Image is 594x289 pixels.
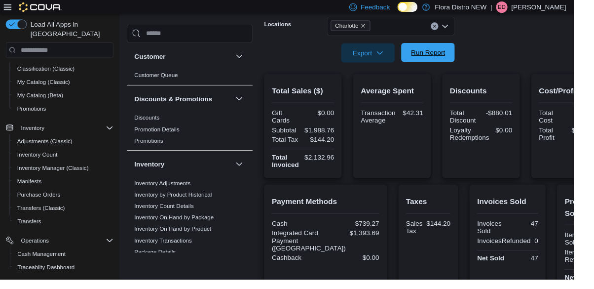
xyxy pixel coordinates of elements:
[139,210,201,217] a: Inventory Count Details
[139,142,169,149] a: Promotions
[131,116,261,156] div: Discounts & Promotions
[426,49,461,59] span: Run Report
[14,271,117,283] span: Traceabilty Dashboard
[242,164,254,176] button: Inventory
[373,2,404,12] span: Feedback
[281,113,311,128] div: Gift Cards
[139,53,240,63] button: Customer
[139,221,222,229] span: Inventory On Hand by Package
[14,93,117,105] span: My Catalog (Beta)
[316,140,346,148] div: $144.20
[466,113,496,128] div: Total Discount
[2,242,121,256] button: Operations
[14,93,70,105] a: My Catalog (Beta)
[139,186,197,194] span: Inventory Adjustments
[10,222,121,236] button: Transfers
[373,88,438,100] h2: Average Spent
[139,198,220,205] a: Inventory by Product Historical
[139,234,219,241] a: Inventory On Hand by Product
[14,223,117,235] span: Transfers
[420,227,438,243] div: Sales Tax
[10,64,121,78] button: Classification (Classic)
[18,95,66,103] span: My Catalog (Beta)
[315,159,346,166] div: $2,132.96
[415,44,471,64] button: Run Report
[18,259,68,267] span: Cash Management
[353,45,408,65] button: Export
[22,128,46,136] span: Inventory
[242,96,254,108] button: Discounts & Promotions
[10,78,121,92] button: My Catalog (Classic)
[466,130,507,146] div: Loyalty Redemptions
[558,113,588,128] div: Total Cost
[466,88,530,100] h2: Discounts
[139,245,199,253] span: Inventory Transactions
[281,263,335,271] div: Cashback
[14,271,81,283] a: Traceabilty Dashboard
[18,211,67,219] span: Transfers (Classic)
[18,273,77,281] span: Traceabilty Dashboard
[281,227,335,235] div: Cash
[339,227,393,235] div: $739.27
[18,126,117,138] span: Inventory
[413,113,438,121] div: $42.31
[442,227,467,235] div: $144.20
[315,130,346,138] div: $1,988.76
[494,263,522,271] strong: Net Sold
[14,140,117,152] span: Adjustments (Classic)
[14,168,117,180] span: Inventory Manager (Classic)
[18,243,117,255] span: Operations
[139,119,165,125] a: Discounts
[14,107,117,119] span: Promotions
[131,72,261,88] div: Customer
[139,165,240,175] button: Inventory
[281,140,311,148] div: Total Tax
[281,237,358,261] div: Integrated Card Payment ([GEOGRAPHIC_DATA])
[14,168,96,180] a: Inventory Manager (Classic)
[14,140,79,152] a: Adjustments (Classic)
[373,113,409,128] div: Transaction Average
[10,167,121,181] button: Inventory Manager (Classic)
[494,203,557,215] h2: Invoices Sold
[14,107,52,119] a: Promotions
[450,1,504,13] p: Flora Distro NEW
[14,182,117,194] span: Manifests
[22,245,51,253] span: Operations
[2,125,121,139] button: Inventory
[342,21,383,32] span: Charlotte
[494,245,549,253] div: InvoicesRefunded
[139,209,201,217] span: Inventory Count Details
[14,209,71,221] a: Transfers (Classic)
[139,118,165,126] span: Discounts
[139,186,197,193] a: Inventory Adjustments
[514,1,525,13] div: Elijah Davis
[18,225,42,233] span: Transfers
[14,79,76,91] a: My Catalog (Classic)
[14,196,67,207] a: Purchase Orders
[18,126,50,138] button: Inventory
[10,139,121,153] button: Adjustments (Classic)
[18,109,48,117] span: Promotions
[14,209,117,221] span: Transfers (Classic)
[527,263,557,271] div: 47
[411,12,412,13] span: Dark Mode
[511,130,530,138] div: $0.00
[18,243,55,255] button: Operations
[139,222,222,229] a: Inventory On Hand by Package
[139,246,199,252] a: Inventory Transactions
[139,74,184,82] span: Customer Queue
[139,257,182,265] span: Package Details
[20,2,64,12] img: Cova
[10,270,121,284] button: Traceabilty Dashboard
[10,208,121,222] button: Transfers (Classic)
[281,203,392,215] h2: Payment Methods
[18,156,60,164] span: Inventory Count
[508,1,510,13] p: |
[359,45,403,65] span: Export
[10,106,121,120] button: Promotions
[10,92,121,106] button: My Catalog (Beta)
[242,52,254,64] button: Customer
[516,1,524,13] span: ED
[446,23,454,31] button: Clear input
[18,198,63,206] span: Purchase Orders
